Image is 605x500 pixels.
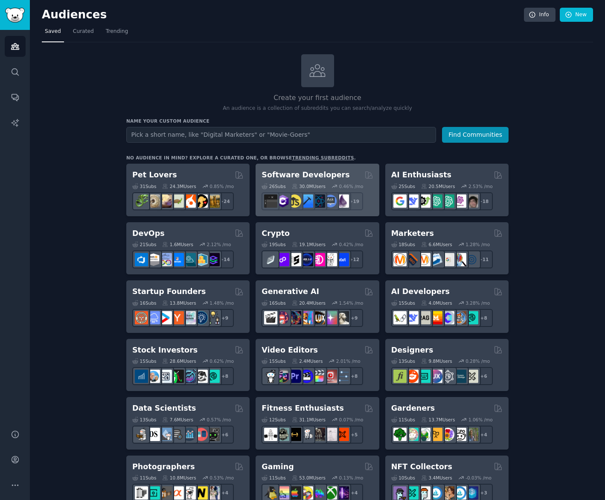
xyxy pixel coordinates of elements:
img: platformengineering [183,253,196,266]
img: SavageGarden [417,428,430,441]
div: 2.53 % /mo [468,183,493,189]
div: 13.8M Users [162,300,196,306]
h2: Data Scientists [132,403,196,414]
img: Entrepreneurship [195,311,208,324]
img: UX_Design [465,370,478,383]
img: dalle2 [276,311,289,324]
img: ballpython [147,194,160,208]
button: Find Communities [442,127,509,143]
img: PetAdvice [195,194,208,208]
h2: Designers [391,345,433,356]
div: + 5 [345,426,363,444]
img: AIDevelopersSociety [465,311,478,324]
img: learnjavascript [288,194,301,208]
img: iOSProgramming [300,194,313,208]
div: 0.57 % /mo [207,417,231,423]
div: 3.28 % /mo [465,300,490,306]
img: DeepSeek [405,311,419,324]
div: 19.1M Users [292,241,326,247]
img: ethfinance [264,253,277,266]
img: NFTExchange [393,486,407,500]
img: googleads [441,253,454,266]
img: userexperience [441,370,454,383]
div: 24.3M Users [162,183,196,189]
div: 13 Sub s [132,417,156,423]
div: 31.1M Users [292,417,326,423]
img: ethstaker [288,253,301,266]
img: herpetology [135,194,148,208]
div: 10.8M Users [162,475,196,481]
img: AWS_Certified_Experts [147,253,160,266]
img: web3 [300,253,313,266]
img: swingtrading [195,370,208,383]
img: aivideo [264,311,277,324]
img: OpenSourceAI [441,311,454,324]
div: 1.28 % /mo [465,241,490,247]
div: + 24 [216,192,234,210]
img: SonyAlpha [171,486,184,500]
div: + 14 [216,250,234,268]
div: + 8 [216,367,234,385]
img: GummySearch logo [5,8,25,23]
div: + 6 [216,426,234,444]
div: + 9 [345,309,363,327]
div: 4.0M Users [421,300,452,306]
img: content_marketing [393,253,407,266]
img: VideoEditors [300,370,313,383]
h2: Video Editors [262,345,318,356]
img: DigitalItems [465,486,478,500]
h2: AI Enthusiasts [391,170,451,180]
img: LangChain [393,311,407,324]
img: linux_gaming [264,486,277,500]
img: aws_cdk [195,253,208,266]
img: CozyGamers [276,486,289,500]
img: software [264,194,277,208]
img: statistics [159,428,172,441]
img: cockatiel [183,194,196,208]
div: 16 Sub s [262,300,285,306]
img: GardeningUK [429,428,442,441]
h2: Create your first audience [126,93,509,103]
img: ArtificalIntelligence [465,194,478,208]
div: + 18 [475,192,493,210]
div: 11 Sub s [391,417,415,423]
img: datascience [147,428,160,441]
div: 2.12 % /mo [207,241,231,247]
img: reactnative [312,194,325,208]
div: 0.53 % /mo [209,475,234,481]
img: XboxGamers [324,486,337,500]
img: indiehackers [183,311,196,324]
img: Rag [417,311,430,324]
img: vegetablegardening [393,428,407,441]
div: 0.62 % /mo [209,358,234,364]
img: csharp [276,194,289,208]
img: llmops [453,311,466,324]
img: premiere [288,370,301,383]
img: GymMotivation [276,428,289,441]
div: 16 Sub s [132,300,156,306]
div: + 9 [216,309,234,327]
div: 0.85 % /mo [209,183,234,189]
span: Curated [73,28,94,35]
img: SaaS [147,311,160,324]
div: 19 Sub s [262,241,285,247]
a: trending subreddits [292,155,354,160]
div: + 8 [475,309,493,327]
div: 1.54 % /mo [339,300,364,306]
h2: Marketers [391,228,434,239]
img: CryptoArt [441,486,454,500]
img: GYM [264,428,277,441]
img: DeepSeek [405,194,419,208]
div: 0.42 % /mo [339,241,364,247]
img: NFTmarket [417,486,430,500]
img: starryai [324,311,337,324]
img: ycombinator [171,311,184,324]
div: + 6 [475,367,493,385]
img: chatgpt_prompts_ [441,194,454,208]
h2: Audiences [42,8,524,22]
div: 21 Sub s [132,241,156,247]
img: growmybusiness [207,311,220,324]
img: logodesign [405,370,419,383]
h2: NFT Collectors [391,462,452,472]
img: leopardgeckos [159,194,172,208]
